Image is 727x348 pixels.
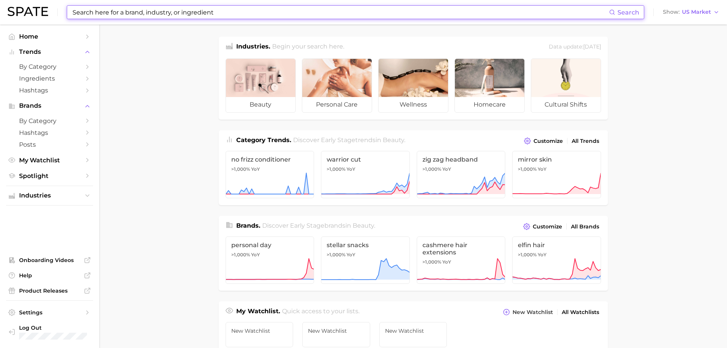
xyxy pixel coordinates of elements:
[518,252,537,257] span: >1,000%
[531,97,601,112] span: cultural shifts
[347,166,355,172] span: YoY
[19,63,80,70] span: by Category
[442,259,451,265] span: YoY
[6,307,93,318] a: Settings
[19,141,80,148] span: Posts
[272,42,344,52] h2: Begin your search here.
[236,136,291,144] span: Category Trends .
[19,324,87,331] span: Log Out
[302,97,372,112] span: personal care
[513,309,553,316] span: New Watchlist
[19,75,80,82] span: Ingredients
[538,166,546,172] span: YoY
[455,58,525,113] a: homecare
[512,236,601,284] a: elfin hair>1,000% YoY
[6,115,93,127] a: by Category
[6,322,93,342] a: Log out. Currently logged in with e-mail staiger.e@pg.com.
[379,97,448,112] span: wellness
[572,138,599,144] span: All Trends
[518,156,595,163] span: mirror skin
[6,73,93,84] a: Ingredients
[570,136,601,146] a: All Trends
[522,136,564,146] button: Customize
[231,241,309,249] span: personal day
[560,307,601,317] a: All Watchlists
[569,222,601,232] a: All Brands
[231,166,250,172] span: >1,000%
[262,222,375,229] span: Discover Early Stage brands in .
[6,61,93,73] a: by Category
[231,252,250,257] span: >1,000%
[531,58,601,113] a: cultural shifts
[72,6,609,19] input: Search here for a brand, industry, or ingredient
[19,129,80,136] span: Hashtags
[6,139,93,151] a: Posts
[422,156,500,163] span: zig zag headband
[302,58,372,113] a: personal care
[562,309,599,316] span: All Watchlists
[19,309,80,316] span: Settings
[521,221,564,232] button: Customize
[19,287,80,294] span: Product Releases
[385,328,442,334] span: New Watchlist
[308,328,364,334] span: New Watchlist
[226,58,296,113] a: beauty
[518,241,595,249] span: elfin hair
[617,9,639,16] span: Search
[19,102,80,109] span: Brands
[422,241,500,256] span: cashmere hair extensions
[378,58,448,113] a: wellness
[347,252,355,258] span: YoY
[226,236,314,284] a: personal day>1,000% YoY
[682,10,711,14] span: US Market
[282,307,359,317] h2: Quick access to your lists.
[442,166,451,172] span: YoY
[19,117,80,125] span: by Category
[661,7,721,17] button: ShowUS Market
[226,151,314,198] a: no frizz conditioner>1,000% YoY
[422,259,441,265] span: >1,000%
[327,252,345,257] span: >1,000%
[327,166,345,172] span: >1,000%
[327,241,404,249] span: stellar snacks
[231,156,309,163] span: no frizz conditioner
[383,136,404,144] span: beauty
[327,156,404,163] span: warrior cut
[538,252,546,258] span: YoY
[422,166,441,172] span: >1,000%
[6,46,93,58] button: Trends
[518,166,537,172] span: >1,000%
[226,322,293,347] a: New Watchlist
[6,154,93,166] a: My Watchlist
[321,151,410,198] a: warrior cut>1,000% YoY
[19,33,80,40] span: Home
[6,31,93,42] a: Home
[6,190,93,201] button: Industries
[19,157,80,164] span: My Watchlist
[353,222,374,229] span: beauty
[251,166,260,172] span: YoY
[663,10,680,14] span: Show
[19,192,80,199] span: Industries
[512,151,601,198] a: mirror skin>1,000% YoY
[6,84,93,96] a: Hashtags
[321,236,410,284] a: stellar snacks>1,000% YoY
[6,270,93,281] a: Help
[6,254,93,266] a: Onboarding Videos
[236,307,280,317] h1: My Watchlist.
[6,100,93,112] button: Brands
[236,222,260,229] span: Brands .
[8,7,48,16] img: SPATE
[533,223,562,230] span: Customize
[19,172,80,180] span: Spotlight
[379,322,447,347] a: New Watchlist
[571,223,599,230] span: All Brands
[6,170,93,182] a: Spotlight
[455,97,524,112] span: homecare
[549,42,601,52] div: Data update: [DATE]
[6,127,93,139] a: Hashtags
[236,42,270,52] h1: Industries.
[19,257,80,264] span: Onboarding Videos
[417,236,506,284] a: cashmere hair extensions>1,000% YoY
[19,272,80,279] span: Help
